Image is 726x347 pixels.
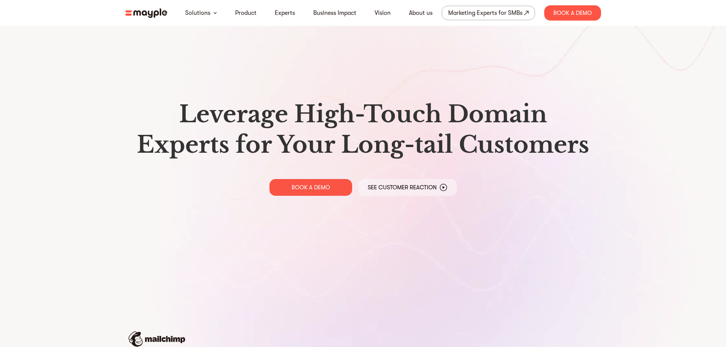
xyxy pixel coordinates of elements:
[131,99,595,160] h1: Leverage High-Touch Domain Experts for Your Long-tail Customers
[448,8,522,18] div: Marketing Experts for SMBs
[213,12,217,14] img: arrow-down
[313,8,356,18] a: Business Impact
[125,8,167,18] img: mayple-logo
[275,8,295,18] a: Experts
[409,8,433,18] a: About us
[185,8,210,18] a: Solutions
[292,184,330,191] p: BOOK A DEMO
[269,179,352,196] a: BOOK A DEMO
[235,8,256,18] a: Product
[368,184,437,191] p: See Customer Reaction
[375,8,391,18] a: Vision
[442,6,535,20] a: Marketing Experts for SMBs
[128,331,185,347] img: mailchimp-logo
[544,5,601,21] div: Book A Demo
[358,179,457,196] a: See Customer Reaction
